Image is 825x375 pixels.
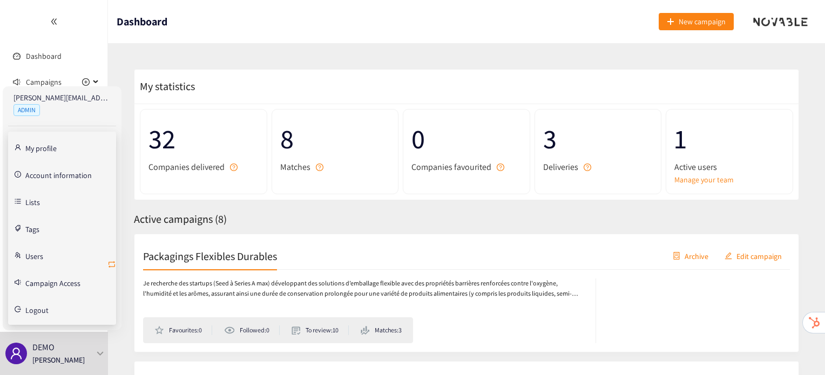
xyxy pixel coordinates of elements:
a: Users [25,250,43,260]
span: New campaign [679,16,726,28]
a: Manage your team [674,174,785,186]
a: Account information [25,169,92,179]
p: DEMO [32,340,55,354]
span: Deliveries [543,160,578,174]
span: Logout [25,306,49,314]
span: ADMIN [13,104,40,116]
span: Active campaigns ( 8 ) [134,212,227,226]
h2: Packagings Flexibles Durables [143,248,277,263]
span: container [673,252,680,261]
span: question-circle [316,163,323,171]
span: question-circle [497,163,504,171]
a: Dashboard [26,51,62,61]
span: question-circle [584,163,591,171]
li: Matches: 3 [361,325,402,335]
span: double-left [50,18,58,25]
a: Packagings Flexibles DurablescontainerArchiveeditEdit campaignJe recherche des startups (Seed à S... [134,234,799,352]
span: My statistics [134,79,195,93]
span: sound [13,78,21,86]
button: containerArchive [665,247,716,264]
span: 0 [411,118,522,160]
a: Campaign Access [25,277,80,287]
span: Campaigns [26,71,62,93]
span: 32 [148,118,259,160]
p: [PERSON_NAME][EMAIL_ADDRESS][DOMAIN_NAME] [13,92,111,104]
button: retweet [107,256,116,274]
span: retweet [107,260,116,270]
iframe: Chat Widget [771,323,825,375]
span: 8 [280,118,390,160]
a: My profile [25,142,57,152]
p: Je recherche des startups (Seed à Series A max) développant des solutions d’emballage flexible av... [143,278,585,299]
span: Active users [674,160,717,174]
li: To review: 10 [292,325,349,335]
span: Companies delivered [148,160,225,174]
a: Lists [25,196,40,206]
a: Tags [25,223,39,233]
span: Archive [685,250,708,262]
span: logout [15,306,21,312]
span: edit [725,252,732,261]
p: [PERSON_NAME] [32,354,85,366]
span: Edit campaign [736,250,782,262]
li: Followed: 0 [224,325,279,335]
span: question-circle [230,163,238,171]
li: Favourites: 0 [154,325,212,335]
span: 3 [543,118,653,160]
span: Companies favourited [411,160,491,174]
span: Matches [280,160,310,174]
span: 1 [674,118,785,160]
span: plus-circle [82,78,90,86]
span: user [10,347,23,360]
button: plusNew campaign [659,13,734,30]
span: plus [667,18,674,26]
button: editEdit campaign [716,247,790,264]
